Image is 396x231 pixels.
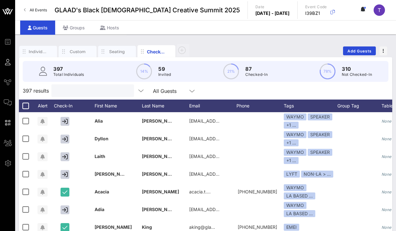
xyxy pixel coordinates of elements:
[189,100,236,112] div: Email
[189,183,211,201] p: acacia.t.…
[381,119,392,124] i: None
[308,149,332,156] div: SPEAKER
[284,210,315,217] div: LA BASED …
[284,157,299,164] div: +1 ...
[158,71,171,78] p: Invited
[92,21,127,35] div: Hosts
[381,190,392,194] i: None
[342,71,372,78] p: Not Checked-In
[95,154,105,159] span: Laith
[142,118,179,124] span: [PERSON_NAME]
[23,87,49,94] span: 397 results
[108,49,126,55] div: Seating
[35,100,50,112] div: Alert
[189,171,265,177] span: [EMAIL_ADDRESS][DOMAIN_NAME]
[53,71,84,78] p: Total Individuals
[238,224,277,230] span: +12025100251
[20,5,51,15] a: All Events
[95,118,103,124] span: Alia
[347,49,372,53] span: Add Guests
[149,84,200,97] div: All Guests
[381,172,392,177] i: None
[189,207,265,212] span: [EMAIL_ADDRESS][DOMAIN_NAME]
[301,171,333,178] div: NON-LA > …
[337,100,381,112] div: Group Tag
[284,131,306,138] div: WAYMO
[381,207,392,212] i: None
[53,65,84,73] p: 397
[95,171,132,177] span: [PERSON_NAME]
[95,136,108,141] span: Dyllon
[381,225,392,230] i: None
[378,7,381,13] span: T
[142,207,179,212] span: [PERSON_NAME]
[55,21,92,35] div: Groups
[153,88,177,94] div: All Guests
[238,189,277,194] span: +12016391615
[189,118,265,124] span: [EMAIL_ADDRESS][DOMAIN_NAME]
[189,136,265,141] span: [EMAIL_ADDRESS][DOMAIN_NAME]
[284,171,300,178] div: LYFT
[255,10,290,16] p: [DATE] - [DATE]
[236,100,284,112] div: Phone
[95,224,132,230] span: [PERSON_NAME]
[284,100,337,112] div: Tags
[95,189,109,194] span: Acacia
[343,46,376,55] button: Add Guests
[158,65,171,73] p: 59
[245,65,268,73] p: 87
[255,4,290,10] p: Date
[381,154,392,159] i: None
[305,10,327,16] p: I39BZ1
[142,189,179,194] span: [PERSON_NAME]
[29,49,48,55] div: Individuals
[308,113,332,120] div: SPEAKER
[284,149,306,156] div: WAYMO
[95,207,104,212] span: Adia
[142,154,179,159] span: [PERSON_NAME]
[142,171,179,177] span: [PERSON_NAME]
[68,49,87,55] div: Custom
[284,224,299,231] div: EMEI
[284,139,299,146] div: +1 ...
[142,136,179,141] span: [PERSON_NAME]
[284,202,306,209] div: WAYMO
[147,48,166,55] div: Check-In
[284,122,299,129] div: +1 ...
[342,65,372,73] p: 310
[308,131,332,138] div: SPEAKER
[189,154,265,159] span: [EMAIL_ADDRESS][DOMAIN_NAME]
[55,5,240,15] span: GLAAD's Black [DEMOGRAPHIC_DATA] Creative Summit 2025
[284,113,306,120] div: WAYMO
[284,184,306,191] div: WAYMO
[305,4,327,10] p: Event Code
[142,100,189,112] div: Last Name
[30,8,47,12] span: All Events
[381,137,392,141] i: None
[142,224,152,230] span: King
[284,192,315,199] div: LA BASED …
[20,21,55,35] div: Guests
[95,100,142,112] div: First Name
[374,4,385,16] div: T
[245,71,268,78] p: Checked-In
[50,100,82,112] div: Check-In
